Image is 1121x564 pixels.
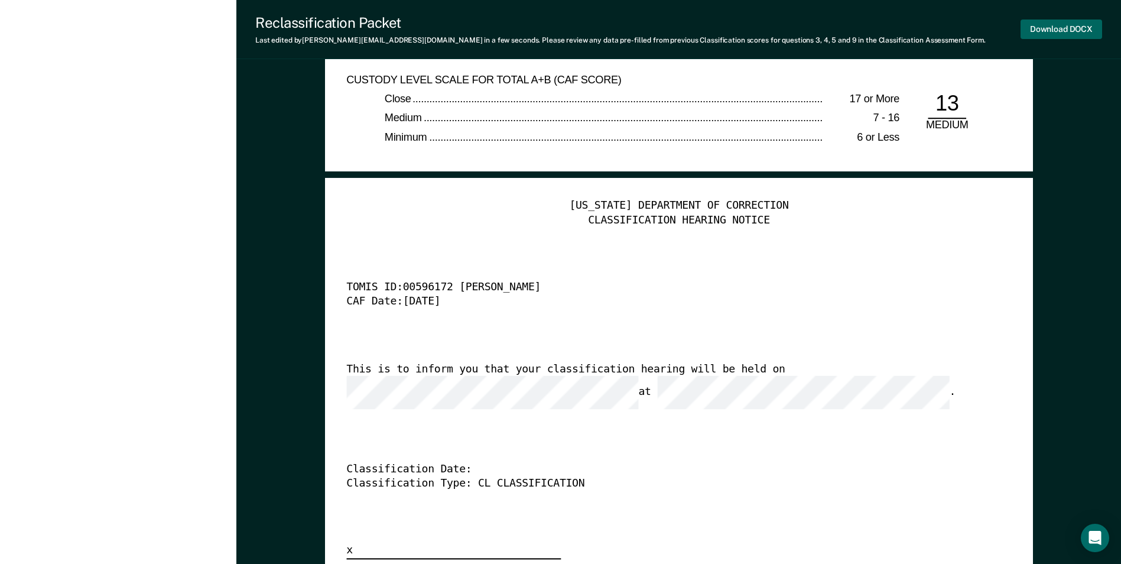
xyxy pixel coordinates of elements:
[346,477,978,491] div: Classification Type: CL CLASSIFICATION
[346,544,561,560] div: x
[346,213,1011,228] div: CLASSIFICATION HEARING NOTICE
[823,112,899,126] div: 7 - 16
[385,131,429,143] span: Minimum
[255,36,986,44] div: Last edited by [PERSON_NAME][EMAIL_ADDRESS][DOMAIN_NAME] . Please review any data pre-filled from...
[255,14,986,31] div: Reclassification Packet
[823,93,899,107] div: 17 or More
[346,362,978,409] div: This is to inform you that your classification hearing will be held on at .
[1081,524,1109,552] div: Open Intercom Messenger
[1021,20,1102,39] button: Download DOCX
[346,463,978,477] div: Classification Date:
[928,90,966,119] div: 13
[346,281,978,295] div: TOMIS ID: 00596172 [PERSON_NAME]
[346,199,1011,213] div: [US_STATE] DEPARTMENT OF CORRECTION
[385,112,424,124] span: Medium
[346,295,978,309] div: CAF Date: [DATE]
[918,119,976,134] div: MEDIUM
[385,93,413,105] span: Close
[346,73,861,87] div: CUSTODY LEVEL SCALE FOR TOTAL A+B (CAF SCORE)
[484,36,538,44] span: in a few seconds
[823,131,899,145] div: 6 or Less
